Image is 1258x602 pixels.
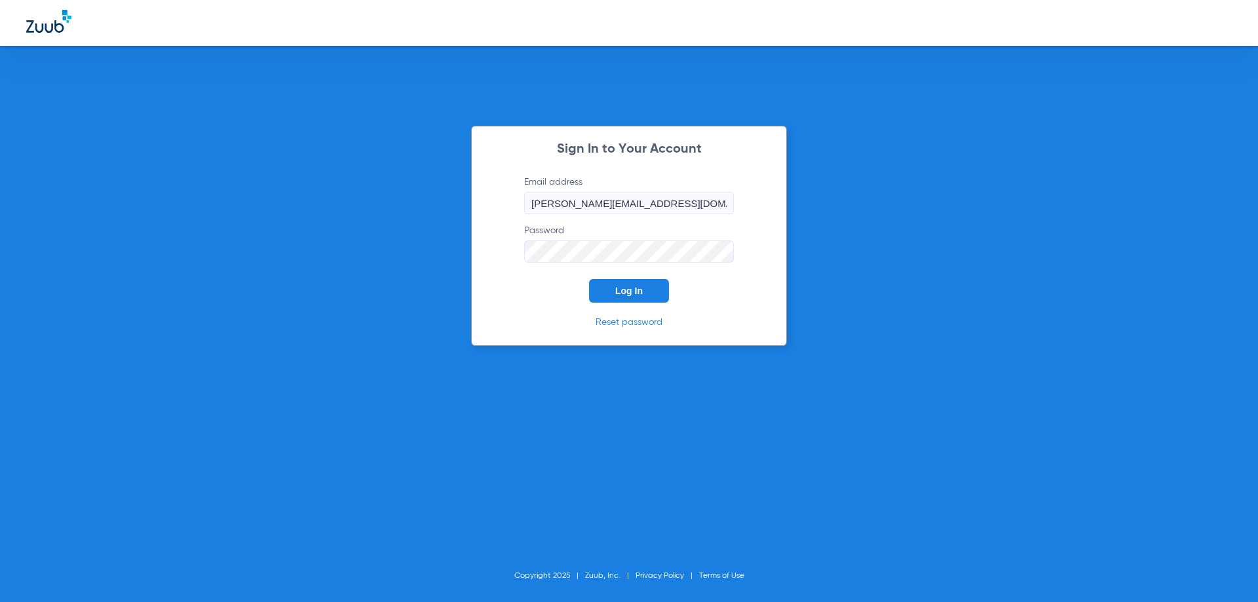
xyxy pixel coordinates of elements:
label: Email address [524,176,734,214]
a: Terms of Use [699,572,744,580]
li: Copyright 2025 [514,569,585,582]
input: Password [524,240,734,263]
h2: Sign In to Your Account [505,143,753,156]
li: Zuub, Inc. [585,569,636,582]
label: Password [524,224,734,263]
button: Log In [589,279,669,303]
img: Zuub Logo [26,10,71,33]
iframe: Chat Widget [1192,539,1258,602]
span: Log In [615,286,643,296]
a: Privacy Policy [636,572,684,580]
a: Reset password [596,318,662,327]
input: Email address [524,192,734,214]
